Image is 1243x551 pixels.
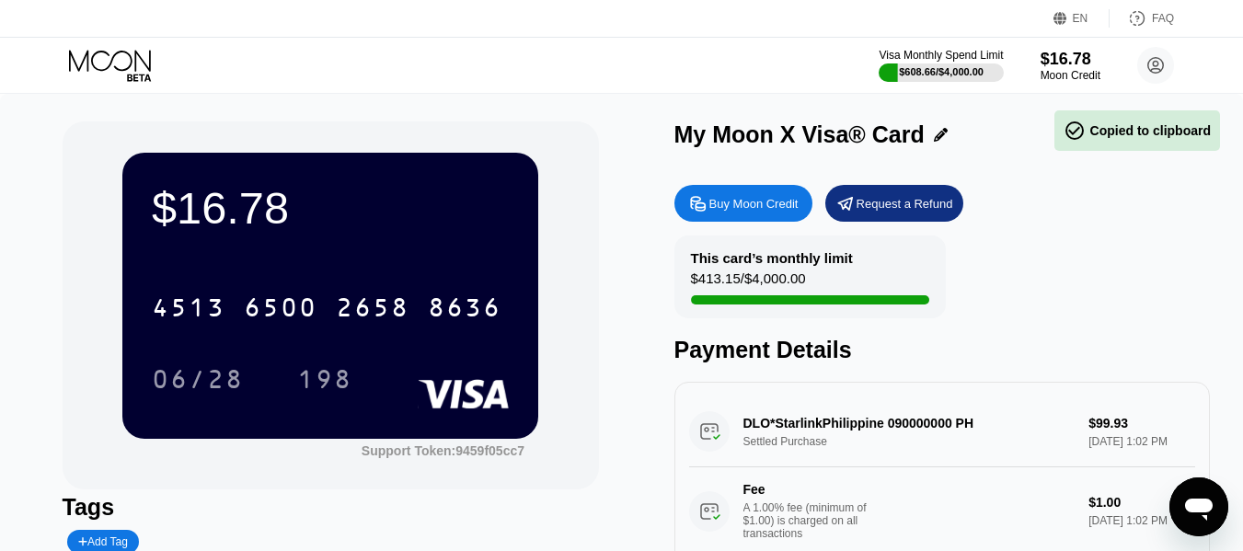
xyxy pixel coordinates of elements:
div: $413.15 / $4,000.00 [691,270,806,295]
div: [DATE] 1:02 PM [1088,514,1195,527]
div: FAQ [1110,9,1174,28]
div: Request a Refund [825,185,963,222]
div: 4513650026588636 [141,284,512,330]
div: Copied to clipboard [1064,120,1211,142]
div: EN [1053,9,1110,28]
div: 2658 [336,295,409,325]
div: Request a Refund [857,196,953,212]
div: This card’s monthly limit [691,250,853,266]
div: Visa Monthly Spend Limit [879,49,1003,62]
div: 06/28 [138,356,258,402]
div: Support Token: 9459f05cc7 [362,443,524,458]
div: 8636 [428,295,501,325]
div: Payment Details [674,337,1211,363]
div: $16.78 [152,182,509,234]
div: $608.66 / $4,000.00 [899,66,984,77]
div: EN [1073,12,1088,25]
iframe: Button to launch messaging window, conversation in progress [1169,477,1228,536]
div: Visa Monthly Spend Limit$608.66/$4,000.00 [879,49,1003,82]
div: $16.78Moon Credit [1041,50,1100,82]
div: 198 [297,367,352,396]
div: $16.78 [1041,50,1100,69]
div: Buy Moon Credit [674,185,812,222]
div: 198 [283,356,366,402]
div: FAQ [1152,12,1174,25]
div: 4513 [152,295,225,325]
div: Add Tag [78,535,128,548]
div: A 1.00% fee (minimum of $1.00) is charged on all transactions [743,501,881,540]
div: Support Token:9459f05cc7 [362,443,524,458]
div: 06/28 [152,367,244,396]
div: Buy Moon Credit [709,196,799,212]
div: Moon Credit [1041,69,1100,82]
div: Fee [743,482,872,497]
div: 6500 [244,295,317,325]
span:  [1064,120,1086,142]
div: $1.00 [1088,495,1195,510]
div: My Moon X Visa® Card [674,121,925,148]
div: Tags [63,494,599,521]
